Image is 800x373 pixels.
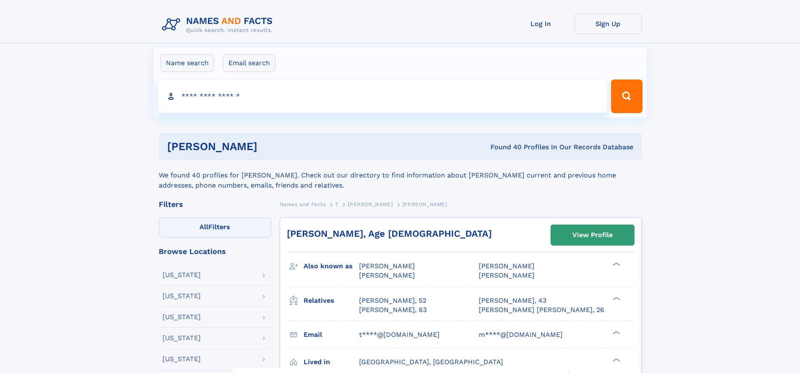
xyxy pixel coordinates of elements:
a: [PERSON_NAME] [PERSON_NAME], 26 [479,305,604,315]
span: [PERSON_NAME] [479,271,535,279]
a: Names and Facts [280,199,326,209]
div: ❯ [611,296,621,301]
a: [PERSON_NAME] [348,199,393,209]
div: [US_STATE] [163,293,201,299]
a: [PERSON_NAME], 63 [359,305,427,315]
div: [US_STATE] [163,356,201,362]
h3: Also known as [304,259,359,273]
span: [GEOGRAPHIC_DATA], [GEOGRAPHIC_DATA] [359,358,503,366]
span: [PERSON_NAME] [402,201,447,207]
div: ❯ [611,262,621,267]
span: [PERSON_NAME] [359,271,415,279]
a: Sign Up [574,13,642,34]
h1: [PERSON_NAME] [167,141,374,152]
a: Log In [507,13,574,34]
span: [PERSON_NAME] [479,262,535,270]
span: [PERSON_NAME] [348,201,393,207]
label: Name search [160,54,214,72]
div: We found 40 profiles for [PERSON_NAME]. Check out our directory to find information about [PERSON... [159,160,642,190]
a: [PERSON_NAME], Age [DEMOGRAPHIC_DATA] [287,228,492,239]
div: Found 40 Profiles In Our Records Database [374,143,633,152]
label: Email search [223,54,275,72]
span: T [335,201,338,207]
label: Filters [159,217,271,238]
img: Logo Names and Facts [159,13,280,36]
div: View Profile [572,225,613,245]
button: Search Button [611,79,642,113]
a: [PERSON_NAME], 52 [359,296,426,305]
div: Browse Locations [159,248,271,255]
div: ❯ [611,330,621,335]
div: [US_STATE] [163,272,201,278]
div: Filters [159,201,271,208]
span: [PERSON_NAME] [359,262,415,270]
div: ❯ [611,357,621,362]
h3: Relatives [304,294,359,308]
div: [US_STATE] [163,335,201,341]
input: search input [158,79,608,113]
h3: Lived in [304,355,359,369]
div: [US_STATE] [163,314,201,320]
a: T [335,199,338,209]
a: View Profile [551,225,634,245]
a: [PERSON_NAME], 43 [479,296,546,305]
h3: Email [304,328,359,342]
span: All [199,223,208,231]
